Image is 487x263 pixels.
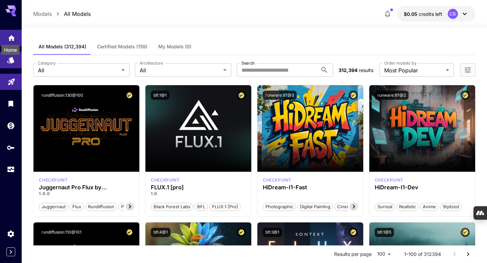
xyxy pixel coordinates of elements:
[210,204,240,210] span: FLUX.1 [pro]
[7,143,15,152] div: API Keys
[339,67,357,73] span: 312,394
[263,91,297,100] button: runware:97@3
[151,177,180,183] div: fluxpro
[263,177,292,183] div: HiDream Fast
[375,177,403,183] div: HiDream Dev
[7,121,15,130] div: Wallet
[86,204,117,210] span: rundiffusion
[397,6,476,22] button: $0.05CB
[125,228,134,237] button: Certified Model – Vetted for best performance and includes a commercial license.
[33,10,52,18] a: Models
[349,91,358,100] button: Certified Model – Vetted for best performance and includes a commercial license.
[97,44,147,50] span: Certified Models (159)
[440,204,461,210] span: Stylized
[38,66,119,74] span: All
[33,10,91,18] nav: breadcrumb
[7,230,15,238] div: Settings
[263,177,292,183] p: checkpoint
[64,10,91,18] a: All Models
[334,202,361,211] button: Cinematic
[464,66,472,74] button: Open more filters
[7,32,16,40] div: Home
[151,177,180,183] p: checkpoint
[298,204,333,210] span: Digital Painting
[39,191,134,197] p: 1.0.0
[39,184,134,191] h3: Juggernaut Pro Flux by RunDiffusion
[384,66,443,74] span: Most Popular
[195,204,208,210] span: BFL
[39,91,86,100] button: rundiffusion:130@100
[151,91,169,100] button: bfl:1@1
[151,204,193,210] span: Black Forest Labs
[375,228,394,237] button: bfl:1@5
[263,184,358,191] h3: HiDream-I1-Fast
[39,44,86,50] span: All Models (312,394)
[461,247,475,261] button: Go to next page
[461,228,470,237] button: Certified Model – Vetted for best performance and includes a commercial license.
[7,99,15,108] div: Library
[85,202,117,211] button: rundiffusion
[39,228,84,237] button: rundiffusion:110@101
[38,60,56,66] label: Category
[125,91,134,100] button: Certified Model – Vetted for best performance and includes a commercial license.
[39,177,68,183] p: checkpoint
[237,228,246,237] button: Certified Model – Vetted for best performance and includes a commercial license.
[151,191,246,197] p: 1.0
[263,228,282,237] button: bfl:3@1
[297,202,333,211] button: Digital Painting
[263,204,296,210] span: Photographic
[461,91,470,100] button: Certified Model – Vetted for best performance and includes a commercial license.
[384,60,416,66] label: Order models by
[209,202,241,211] button: FLUX.1 [pro]
[70,202,84,211] button: flux
[375,202,395,211] button: Surreal
[396,202,419,211] button: Realistic
[140,66,221,74] span: All
[7,76,16,84] div: Playground
[375,91,409,100] button: runware:97@2
[263,202,296,211] button: Photographic
[420,202,439,211] button: Anime
[334,251,372,258] p: Results per page
[335,204,360,210] span: Cinematic
[237,91,246,100] button: Certified Model – Vetted for best performance and includes a commercial license.
[158,44,191,50] span: My Models (0)
[70,204,84,210] span: flux
[359,67,373,73] span: results
[39,204,68,210] span: juggernaut
[440,202,462,211] button: Stylized
[404,10,442,18] div: $0.05
[151,202,193,211] button: Black Forest Labs
[151,184,246,191] h3: FLUX.1 [pro]
[375,184,470,191] h3: HiDream-I1-Dev
[419,11,442,17] span: credits left
[118,202,131,211] button: pro
[375,177,403,183] p: checkpoint
[7,54,15,62] div: Models
[374,249,393,259] div: 100
[241,60,255,66] label: Search
[420,204,438,210] span: Anime
[349,228,358,237] button: Certified Model – Vetted for best performance and includes a commercial license.
[6,247,15,256] button: Expand sidebar
[404,251,441,258] p: 1–100 of 312394
[397,204,418,210] span: Realistic
[39,177,68,183] div: FLUX.1 D
[448,9,458,19] div: CB
[1,45,20,55] div: Home
[119,204,131,210] span: pro
[375,204,395,210] span: Surreal
[194,202,208,211] button: BFL
[7,165,15,174] div: Usage
[151,228,170,237] button: bfl:4@1
[39,202,68,211] button: juggernaut
[404,11,419,17] span: $0.05
[140,60,163,66] label: Architecture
